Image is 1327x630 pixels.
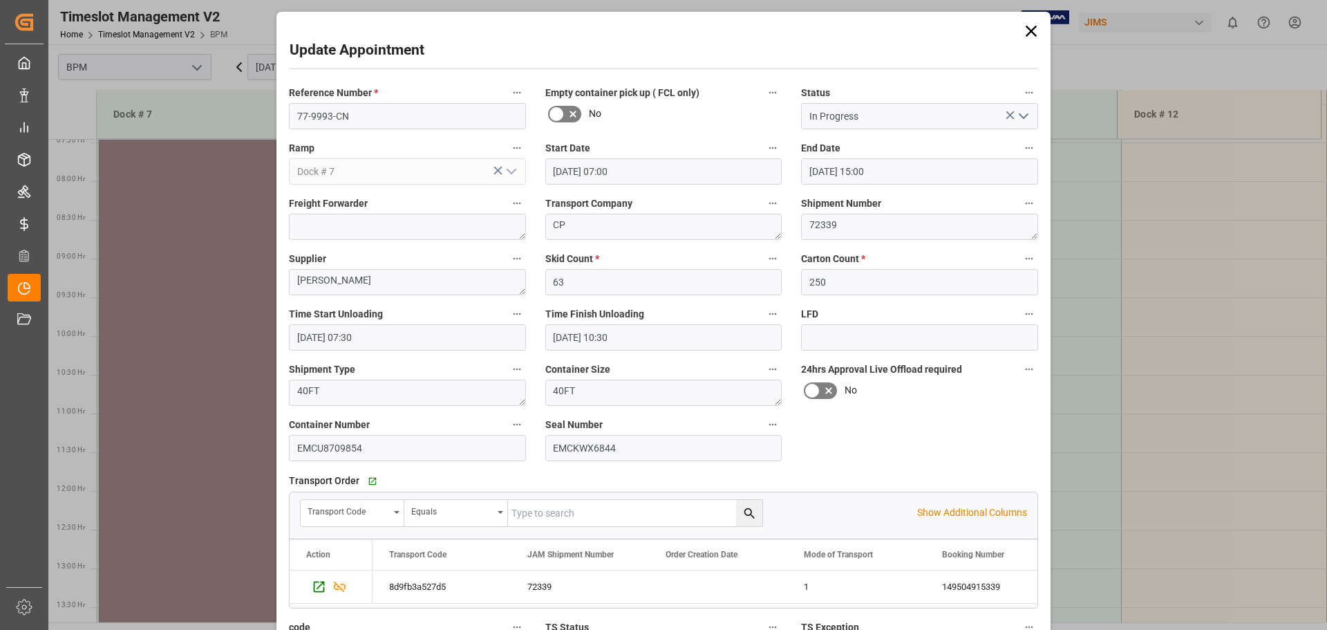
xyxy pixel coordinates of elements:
button: End Date [1020,139,1038,157]
textarea: 40FT [545,380,782,406]
button: Supplier [508,250,526,268]
span: Time Finish Unloading [545,307,644,322]
span: LFD [801,307,818,322]
input: DD.MM.YYYY HH:MM [545,158,782,185]
span: Time Start Unloading [289,307,383,322]
textarea: [PERSON_NAME] [289,269,526,295]
button: Skid Count * [764,250,782,268]
div: 8d9fb3a527d5 [373,571,511,603]
button: Freight Forwarder [508,194,526,212]
span: Shipment Type [289,362,355,377]
span: Mode of Transport [804,550,873,559]
span: Seal Number [545,418,603,432]
input: DD.MM.YYYY HH:MM [289,324,526,351]
button: open menu [1012,106,1033,127]
button: open menu [404,500,508,526]
button: Container Size [764,360,782,378]
span: Status [801,86,830,100]
input: Type to search/select [801,103,1038,129]
button: Time Finish Unloading [764,305,782,323]
span: Shipment Number [801,196,881,211]
div: Press SPACE to select this row. [290,571,373,604]
div: Equals [411,502,493,518]
input: Type to search/select [289,158,526,185]
span: Carton Count [801,252,865,266]
button: open menu [500,161,520,183]
div: Action [306,550,330,559]
button: Ramp [508,139,526,157]
input: Type to search [508,500,762,526]
span: Transport Code [389,550,446,559]
span: Skid Count [545,252,599,266]
span: Container Number [289,418,370,432]
textarea: 40FT [289,380,526,406]
div: 72339 [511,571,649,603]
span: Booking Number [942,550,1004,559]
button: Shipment Number [1020,194,1038,212]
span: Transport Company [545,196,632,211]
h2: Update Appointment [290,39,424,62]
button: Empty container pick up ( FCL only) [764,84,782,102]
button: Status [1020,84,1038,102]
textarea: CP [545,214,782,240]
button: 24hrs Approval Live Offload required [1020,360,1038,378]
input: DD.MM.YYYY HH:MM [801,158,1038,185]
span: End Date [801,141,840,156]
button: open menu [301,500,404,526]
span: Supplier [289,252,326,266]
span: No [589,106,601,121]
button: Container Number [508,416,526,434]
span: Empty container pick up ( FCL only) [545,86,699,100]
button: Shipment Type [508,360,526,378]
button: Seal Number [764,416,782,434]
button: search button [736,500,762,526]
span: Transport Order [289,474,359,488]
span: Container Size [545,362,610,377]
textarea: 72339 [801,214,1038,240]
p: Show Additional Columns [917,506,1027,520]
span: No [845,383,857,398]
button: Carton Count * [1020,250,1038,268]
div: 1 [787,571,925,603]
button: Start Date [764,139,782,157]
button: Reference Number * [508,84,526,102]
button: Transport Company [764,194,782,212]
span: Ramp [289,141,314,156]
div: 149504915339 [925,571,1064,603]
span: Freight Forwarder [289,196,368,211]
span: 24hrs Approval Live Offload required [801,362,962,377]
span: Order Creation Date [666,550,737,559]
button: Time Start Unloading [508,305,526,323]
span: Start Date [545,141,590,156]
div: Transport Code [308,502,389,518]
button: LFD [1020,305,1038,323]
span: JAM Shipment Number [527,550,614,559]
input: DD.MM.YYYY HH:MM [545,324,782,351]
span: Reference Number [289,86,378,100]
